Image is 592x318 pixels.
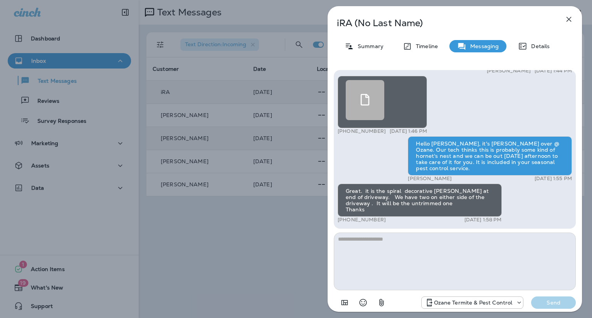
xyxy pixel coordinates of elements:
div: Hello [PERSON_NAME], it's [PERSON_NAME] over @ Ozane. Our tech thinks this is probably some kind ... [408,136,572,176]
button: Add in a premade template [337,295,352,310]
p: Details [527,43,550,49]
p: iRA (No Last Name) [337,18,547,28]
p: [DATE] 1:58 PM [464,217,502,223]
p: Timeline [412,43,438,49]
p: [DATE] 1:55 PM [535,176,572,182]
p: Messaging [466,43,499,49]
p: Summary [354,43,383,49]
p: [PERSON_NAME] [487,68,531,74]
p: [PERSON_NAME] [408,176,452,182]
button: Select an emoji [355,295,371,310]
p: Ozane Termite & Pest Control [434,300,513,306]
div: Great. it is the spiral decorative [PERSON_NAME] at end of driveway. We have two on either side o... [338,184,502,217]
p: [DATE] 1:46 PM [390,128,427,134]
p: [PHONE_NUMBER] [338,217,386,223]
p: [DATE] 1:44 PM [535,68,572,74]
p: [PHONE_NUMBER] [338,128,386,134]
div: +1 (732) 702-5770 [422,298,523,307]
